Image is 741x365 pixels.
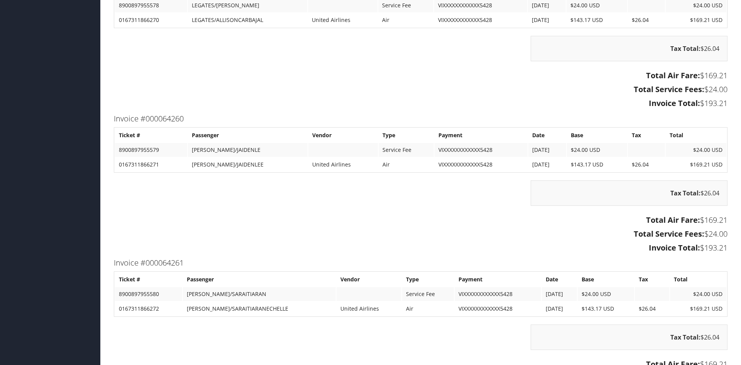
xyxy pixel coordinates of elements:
[666,128,726,142] th: Total
[646,70,700,81] strong: Total Air Fare:
[578,302,634,316] td: $143.17 USD
[188,13,307,27] td: LEGATES/ALLISONCARBAJAL
[666,13,726,27] td: $169.21 USD
[542,287,577,301] td: [DATE]
[455,287,541,301] td: VIXXXXXXXXXXXX5428
[455,302,541,316] td: VIXXXXXXXXXXXX5428
[114,215,727,225] h3: $169.21
[183,272,336,286] th: Passenger
[628,128,665,142] th: Tax
[115,287,182,301] td: 8900897955580
[183,287,336,301] td: [PERSON_NAME]/SARAITIARAN
[115,128,187,142] th: Ticket #
[531,325,727,350] div: $26.04
[379,158,434,172] td: Air
[649,98,700,108] strong: Invoice Total:
[402,302,453,316] td: Air
[378,13,433,27] td: Air
[115,302,182,316] td: 0167311866272
[114,113,727,124] h3: Invoice #000064260
[434,13,527,27] td: VIXXXXXXXXXXXX5428
[666,158,726,172] td: $169.21 USD
[435,128,528,142] th: Payment
[188,128,308,142] th: Passenger
[542,302,577,316] td: [DATE]
[435,158,528,172] td: VIXXXXXXXXXXXX5428
[528,13,566,27] td: [DATE]
[308,13,378,27] td: United Airlines
[628,13,665,27] td: $26.04
[670,189,700,197] strong: Tax Total:
[670,287,726,301] td: $24.00 USD
[337,272,401,286] th: Vendor
[114,70,727,81] h3: $169.21
[634,229,704,239] strong: Total Service Fees:
[114,242,727,253] h3: $193.21
[114,257,727,268] h3: Invoice #000064261
[114,98,727,109] h3: $193.21
[183,302,336,316] td: [PERSON_NAME]/SARAITIARANECHELLE
[542,272,577,286] th: Date
[567,13,627,27] td: $143.17 USD
[531,36,727,61] div: $26.04
[646,215,700,225] strong: Total Air Fare:
[114,84,727,95] h3: $24.00
[649,242,700,253] strong: Invoice Total:
[567,158,627,172] td: $143.17 USD
[670,333,700,341] strong: Tax Total:
[435,143,528,157] td: VIXXXXXXXXXXXX5428
[308,128,378,142] th: Vendor
[115,272,182,286] th: Ticket #
[531,180,727,206] div: $26.04
[666,143,726,157] td: $24.00 USD
[578,272,634,286] th: Base
[188,158,308,172] td: [PERSON_NAME]/JAIDENLEE
[578,287,634,301] td: $24.00 USD
[567,128,627,142] th: Base
[528,128,566,142] th: Date
[528,143,566,157] td: [DATE]
[635,302,670,316] td: $26.04
[379,143,434,157] td: Service Fee
[188,143,308,157] td: [PERSON_NAME]/JAIDENLE
[567,143,627,157] td: $24.00 USD
[670,272,726,286] th: Total
[114,229,727,239] h3: $24.00
[402,287,453,301] td: Service Fee
[670,44,700,53] strong: Tax Total:
[635,272,670,286] th: Tax
[628,158,665,172] td: $26.04
[115,143,187,157] td: 8900897955579
[670,302,726,316] td: $169.21 USD
[115,158,187,172] td: 0167311866271
[379,128,434,142] th: Type
[115,13,187,27] td: 0167311866270
[308,158,378,172] td: United Airlines
[337,302,401,316] td: United Airlines
[455,272,541,286] th: Payment
[634,84,704,94] strong: Total Service Fees:
[528,158,566,172] td: [DATE]
[402,272,453,286] th: Type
